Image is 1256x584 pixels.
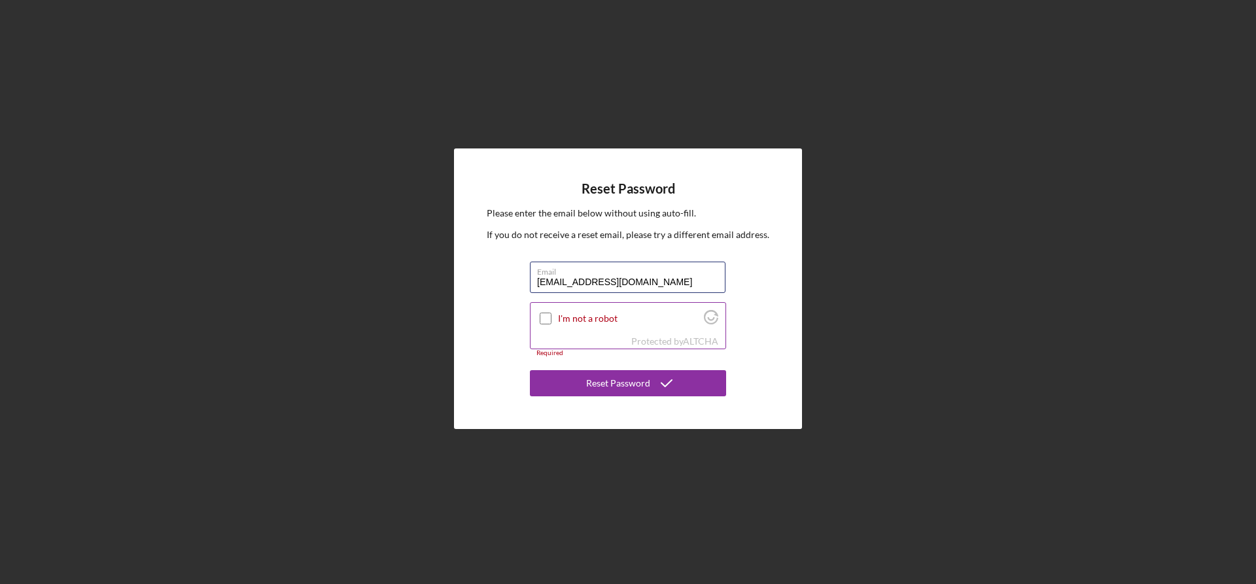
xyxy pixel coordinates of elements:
[558,313,700,324] label: I'm not a robot
[704,315,718,326] a: Visit Altcha.org
[582,181,675,196] h4: Reset Password
[683,335,718,347] a: Visit Altcha.org
[487,228,769,242] p: If you do not receive a reset email, please try a different email address.
[530,370,726,396] button: Reset Password
[487,206,769,220] p: Please enter the email below without using auto-fill.
[586,370,650,396] div: Reset Password
[631,336,718,347] div: Protected by
[530,349,726,357] div: Required
[537,262,725,277] label: Email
